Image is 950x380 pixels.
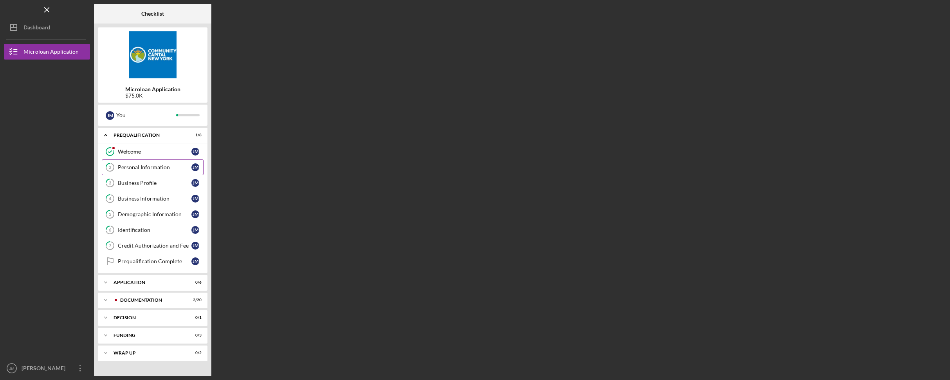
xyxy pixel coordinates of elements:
[102,238,204,253] a: 7Credit Authorization and FeeJM
[141,11,164,17] b: Checklist
[191,179,199,187] div: J M
[191,148,199,156] div: J M
[102,253,204,269] a: Prequalification CompleteJM
[187,280,202,285] div: 0 / 6
[4,360,90,376] button: JM[PERSON_NAME]
[125,92,180,99] div: $75.0K
[120,298,182,302] div: Documentation
[118,195,191,202] div: Business Information
[191,210,199,218] div: J M
[23,44,79,62] div: Microloan Application
[118,227,191,233] div: Identification
[191,226,199,234] div: J M
[109,165,111,170] tspan: 2
[98,31,207,78] img: Product logo
[102,175,204,191] a: 3Business ProfileJM
[102,144,204,159] a: WelcomeJM
[118,148,191,155] div: Welcome
[109,243,112,248] tspan: 7
[118,258,191,264] div: Prequalification Complete
[114,333,182,338] div: Funding
[106,111,114,120] div: J M
[191,163,199,171] div: J M
[118,180,191,186] div: Business Profile
[102,159,204,175] a: 2Personal InformationJM
[102,206,204,222] a: 5Demographic InformationJM
[187,315,202,320] div: 0 / 1
[114,280,182,285] div: Application
[4,20,90,35] button: Dashboard
[114,133,182,138] div: Prequalification
[187,133,202,138] div: 1 / 8
[102,191,204,206] a: 4Business InformationJM
[191,195,199,203] div: J M
[191,242,199,250] div: J M
[114,315,182,320] div: Decision
[109,196,112,201] tspan: 4
[116,109,176,122] div: You
[118,164,191,170] div: Personal Information
[109,228,112,233] tspan: 6
[118,242,191,249] div: Credit Authorization and Fee
[4,44,90,60] button: Microloan Application
[20,360,70,378] div: [PERSON_NAME]
[102,222,204,238] a: 6IdentificationJM
[23,20,50,37] div: Dashboard
[187,351,202,355] div: 0 / 2
[109,212,111,217] tspan: 5
[118,211,191,217] div: Demographic Information
[9,366,14,371] text: JM
[114,351,182,355] div: Wrap up
[191,257,199,265] div: J M
[125,86,180,92] b: Microloan Application
[187,298,202,302] div: 2 / 20
[187,333,202,338] div: 0 / 3
[109,181,111,186] tspan: 3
